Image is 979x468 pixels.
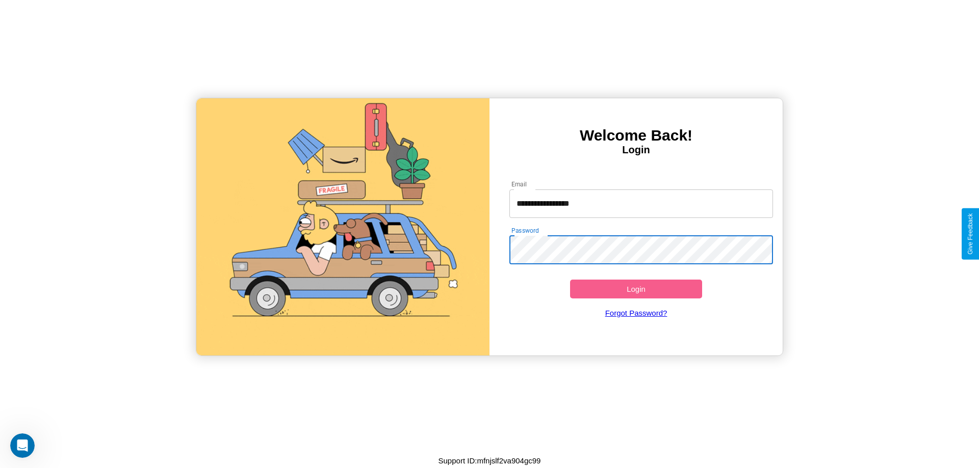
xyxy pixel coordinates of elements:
div: Give Feedback [967,213,974,255]
img: gif [196,98,489,355]
h3: Welcome Back! [489,127,783,144]
label: Password [511,226,538,235]
button: Login [570,280,702,298]
h4: Login [489,144,783,156]
label: Email [511,180,527,188]
p: Support ID: mfnjslf2va904gc99 [439,454,541,467]
a: Forgot Password? [504,298,768,327]
iframe: Intercom live chat [10,433,35,458]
